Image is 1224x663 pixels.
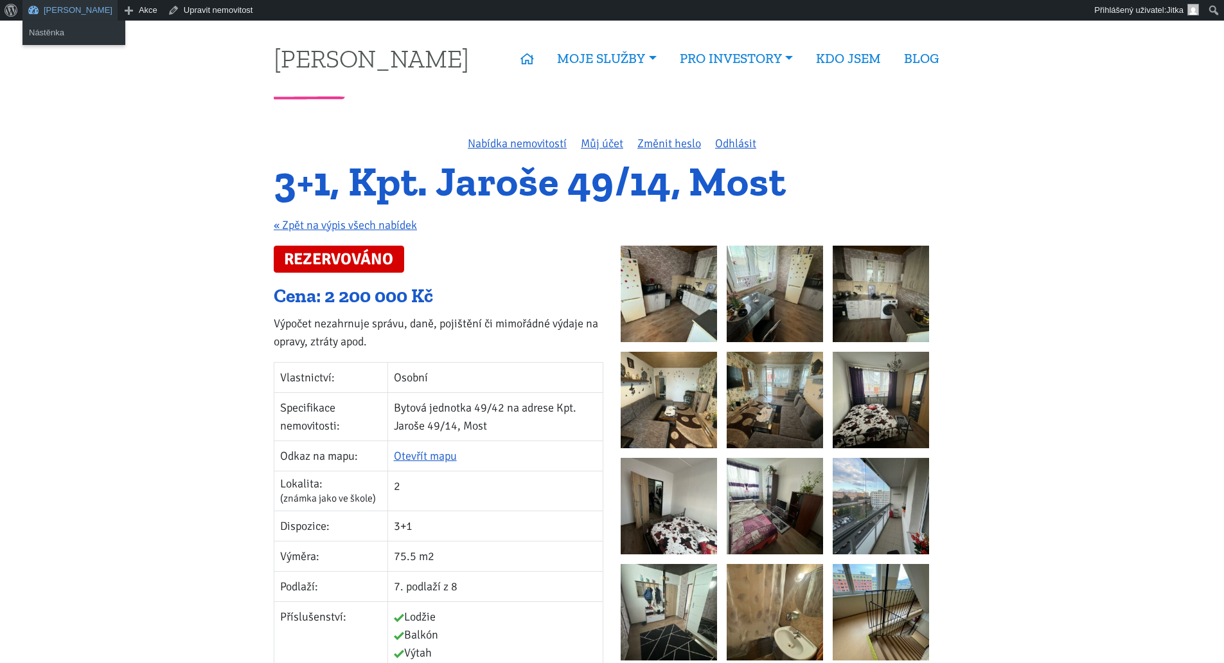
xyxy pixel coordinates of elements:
[387,392,603,440] td: Bytová jednotka 49/42 na adrese Kpt. Jaroše 49/14, Most
[892,44,950,73] a: BLOG
[274,46,469,71] a: [PERSON_NAME]
[387,511,603,541] td: 3+1
[274,541,388,572] td: Výměra:
[274,511,388,541] td: Dispozice:
[274,392,388,440] td: Specifikace nemovitosti:
[804,44,892,73] a: KDO JSEM
[274,362,388,392] td: Vlastnictví:
[387,541,603,572] td: 75.5 m2
[274,164,950,199] h1: 3+1, Kpt. Jaroše 49/14, Most
[274,246,404,273] span: REZERVOVÁNO
[387,471,603,511] td: 2
[280,492,376,505] span: (známka jako ve škole)
[274,284,603,309] div: Cena: 2 200 000 Kč
[668,44,804,73] a: PRO INVESTORY
[22,24,125,41] a: Nástěnka
[387,362,603,392] td: Osobní
[274,471,388,511] td: Lokalita:
[715,136,756,150] a: Odhlásit
[274,314,603,350] p: Výpočet nezahrnuje správu, daně, pojištění či mimořádné výdaje na opravy, ztráty apod.
[637,136,701,150] a: Změnit heslo
[545,44,668,73] a: MOJE SLUŽBY
[387,572,603,602] td: 7. podlaží z 8
[1166,5,1184,15] span: Jitka
[468,136,567,150] a: Nabídka nemovitostí
[274,440,388,471] td: Odkaz na mapu:
[394,449,457,463] a: Otevřít mapu
[581,136,623,150] a: Můj účet
[274,572,388,602] td: Podlaží:
[22,21,125,45] ul: Tomáš Kučera
[274,218,417,232] a: « Zpět na výpis všech nabídek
